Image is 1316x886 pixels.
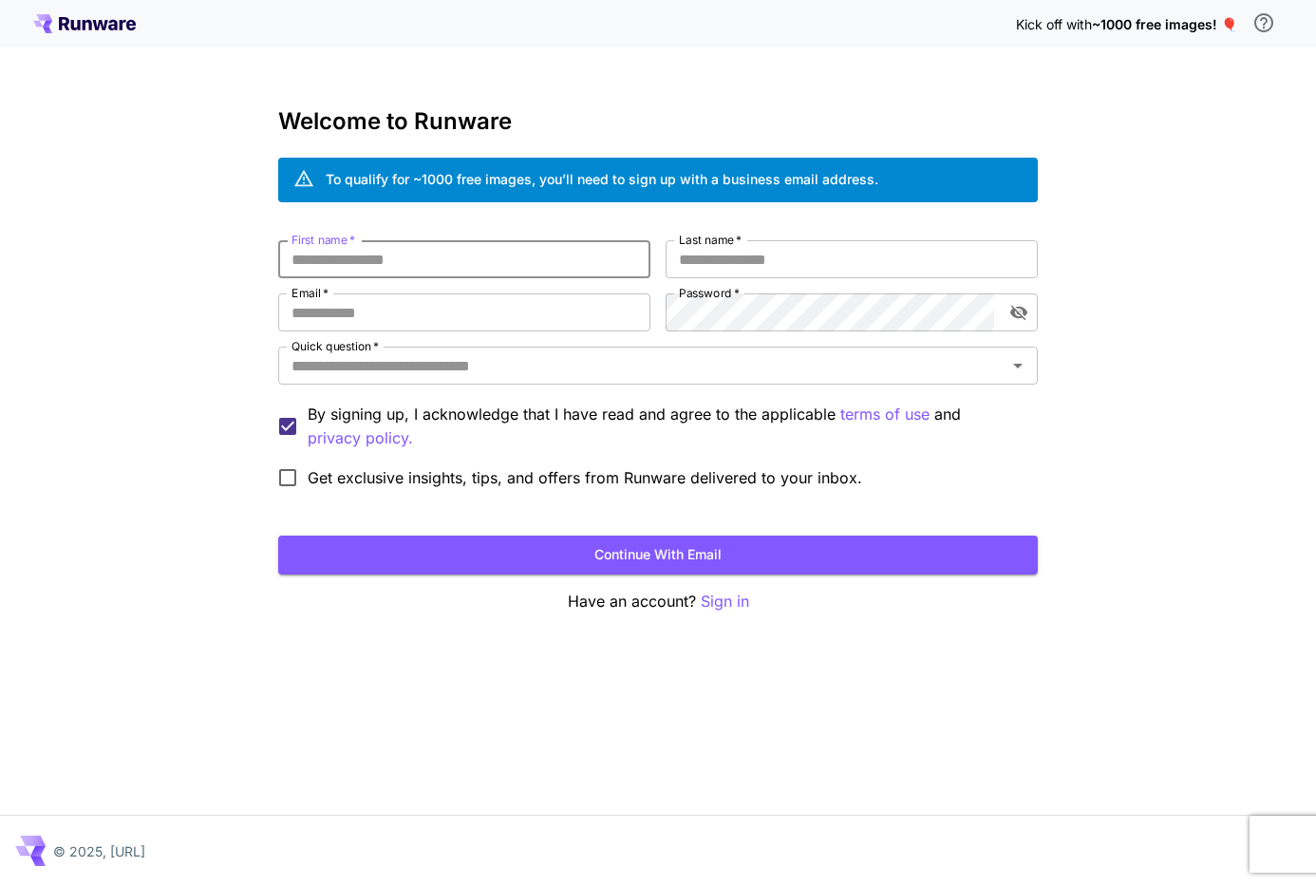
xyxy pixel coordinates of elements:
[291,232,355,248] label: First name
[1016,16,1092,32] span: Kick off with
[308,426,413,450] button: By signing up, I acknowledge that I have read and agree to the applicable terms of use and
[308,403,1023,450] p: By signing up, I acknowledge that I have read and agree to the applicable and
[1002,295,1036,330] button: toggle password visibility
[1245,4,1283,42] button: In order to qualify for free credit, you need to sign up with a business email address and click ...
[679,285,740,301] label: Password
[308,426,413,450] p: privacy policy.
[278,108,1038,135] h3: Welcome to Runware
[278,590,1038,613] p: Have an account?
[1092,16,1237,32] span: ~1000 free images! 🎈
[278,536,1038,575] button: Continue with email
[840,403,930,426] p: terms of use
[291,338,379,354] label: Quick question
[840,403,930,426] button: By signing up, I acknowledge that I have read and agree to the applicable and privacy policy.
[326,169,878,189] div: To qualify for ~1000 free images, you’ll need to sign up with a business email address.
[701,590,749,613] button: Sign in
[308,466,862,489] span: Get exclusive insights, tips, and offers from Runware delivered to your inbox.
[291,285,329,301] label: Email
[679,232,742,248] label: Last name
[1005,352,1031,379] button: Open
[53,841,145,861] p: © 2025, [URL]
